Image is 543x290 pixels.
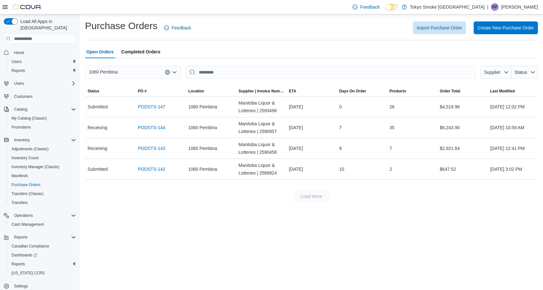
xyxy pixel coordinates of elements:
[6,260,79,269] button: Reports
[172,25,191,31] span: Feedback
[161,21,194,34] a: Feedback
[14,284,28,289] span: Settings
[188,103,217,111] span: 1060 Pembina
[9,181,43,189] a: Purchase Orders
[9,251,76,259] span: Dashboards
[12,48,76,56] span: Home
[12,212,35,219] button: Operations
[440,89,460,94] span: Order Total
[6,153,79,162] button: Inventory Count
[14,81,24,86] span: Users
[12,80,76,87] span: Users
[86,45,114,58] span: Open Orders
[390,103,395,111] span: 26
[12,92,76,100] span: Customers
[9,67,27,74] a: Reports
[501,3,538,11] p: [PERSON_NAME]
[121,45,160,58] span: Completed Orders
[9,181,76,189] span: Purchase Orders
[12,282,76,290] span: Settings
[511,66,538,79] button: Status
[12,155,39,161] span: Inventory Count
[488,86,538,96] button: Last Modified
[9,199,30,207] a: Transfers
[9,260,76,268] span: Reports
[135,86,185,96] button: PO #
[413,21,466,34] button: Import Purchase Order
[88,145,107,152] span: Receiving
[492,3,498,11] span: RP
[410,3,485,11] p: Tokyo Smoke [GEOGRAPHIC_DATA]
[9,190,46,198] a: Transfers (Classic)
[6,162,79,171] button: Inventory Manager (Classic)
[88,103,108,111] span: Submitted
[339,124,342,131] span: 7
[14,94,33,99] span: Customers
[6,242,79,251] button: Canadian Compliance
[488,142,538,155] div: [DATE] 12:41 PM
[236,117,286,138] div: Manitoba Liquor & Lotteries | 2590957
[9,154,41,162] a: Inventory Count
[236,159,286,179] div: Manitoba Liquor & Lotteries | 2589924
[417,25,462,31] span: Import Purchase Order
[12,233,30,241] button: Reports
[12,136,76,144] span: Inventory
[12,191,43,196] span: Transfers (Classic)
[12,164,59,169] span: Inventory Manager (Classic)
[1,211,79,220] button: Operations
[390,165,392,173] span: 2
[286,100,337,113] div: [DATE]
[6,123,79,132] button: Promotions
[85,20,158,32] h1: Purchase Orders
[9,221,46,228] a: Cash Management
[12,59,21,64] span: Users
[238,89,283,94] span: Supplier | Invoice Number
[488,121,538,134] div: [DATE] 10:59 AM
[339,89,366,94] span: Days On Order
[89,68,118,76] span: 1060 Pembina
[1,79,79,88] button: Users
[6,114,79,123] button: My Catalog (Classic)
[12,106,30,113] button: Catalog
[294,190,330,203] button: Load More
[88,124,107,131] span: Receiving
[165,70,170,75] button: Clear input
[12,49,27,57] a: Home
[9,260,27,268] a: Reports
[360,4,380,10] span: Feedback
[286,142,337,155] div: [DATE]
[390,145,392,152] span: 7
[9,67,76,74] span: Reports
[188,145,217,152] span: 1060 Pembina
[6,66,79,75] button: Reports
[6,198,79,207] button: Transfers
[9,251,40,259] a: Dashboards
[9,242,52,250] a: Canadian Compliance
[85,86,135,96] button: Status
[337,86,387,96] button: Days On Order
[138,165,165,173] a: PODSTS-142
[9,190,76,198] span: Transfers (Classic)
[437,163,487,176] div: $647.52
[14,213,33,218] span: Operations
[1,233,79,242] button: Reports
[484,70,500,75] span: Supplier
[289,89,296,94] span: ETA
[515,70,527,75] span: Status
[474,21,538,34] button: Create New Purchase Order
[339,103,342,111] span: 0
[1,105,79,114] button: Catalog
[6,57,79,66] button: Users
[491,3,499,11] div: Ruchit Patel
[437,142,487,155] div: $2,921.64
[6,220,79,229] button: Cash Management
[236,138,286,159] div: Manitoba Liquor & Lotteries | 2590458
[9,242,76,250] span: Canadian Compliance
[9,154,76,162] span: Inventory Count
[488,163,538,176] div: [DATE] 3:02 PM
[6,189,79,198] button: Transfers (Classic)
[390,89,406,94] span: Products
[1,92,79,101] button: Customers
[286,86,337,96] button: ETA
[9,58,24,66] a: Users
